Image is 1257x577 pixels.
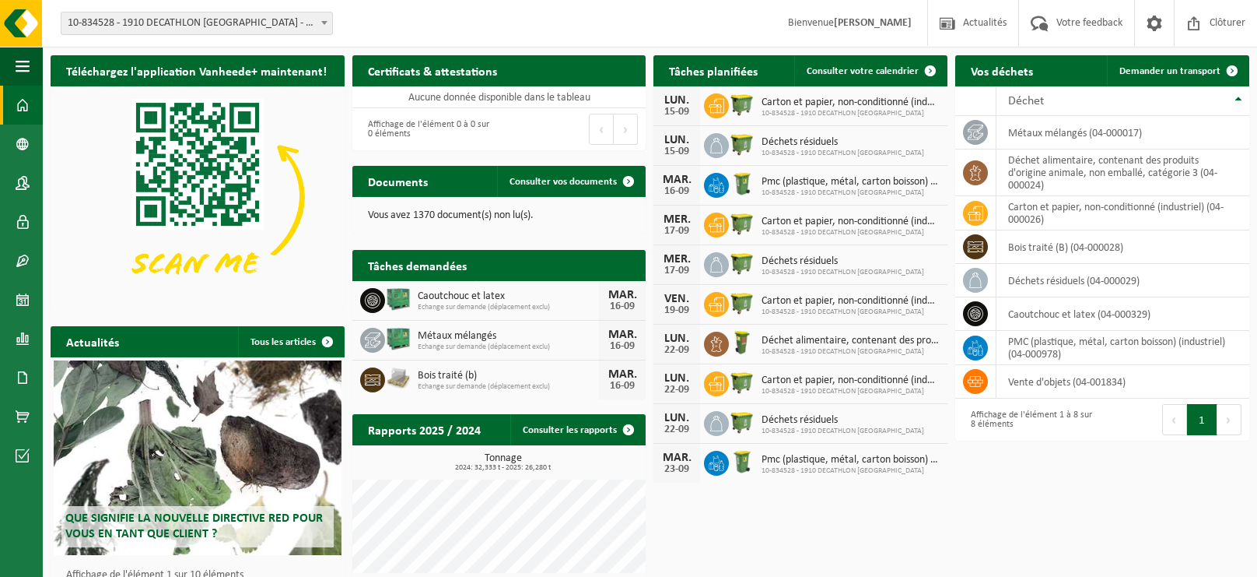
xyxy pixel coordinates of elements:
[418,343,600,352] span: Echange sur demande (déplacement exclu)
[61,12,332,34] span: 10-834528 - 1910 DECATHLON BRUSSELS CITY - BRUXELLES
[729,250,755,276] img: WB-1100-HPE-GN-51
[1119,66,1220,76] span: Demander un transport
[1217,404,1241,435] button: Next
[653,55,773,86] h2: Tâches planifiées
[729,91,755,118] img: WB-1100-HPE-GN-51
[61,12,333,35] span: 10-834528 - 1910 DECATHLON BRUSSELS CITY - BRUXELLES
[729,409,755,435] img: WB-1100-HPE-GN-51
[996,196,1249,230] td: carton et papier, non-conditionné (industriel) (04-000026)
[1187,404,1217,435] button: 1
[762,109,940,118] span: 10-834528 - 1910 DECATHLON [GEOGRAPHIC_DATA]
[661,305,692,316] div: 19-09
[834,17,912,29] strong: [PERSON_NAME]
[385,365,411,392] img: LP-PA-00000-WDN-11
[1162,404,1187,435] button: Previous
[661,424,692,435] div: 22-09
[762,268,924,277] span: 10-834528 - 1910 DECATHLON [GEOGRAPHIC_DATA]
[607,341,638,352] div: 16-09
[729,210,755,237] img: WB-1100-HPE-GN-51
[762,335,940,347] span: Déchet alimentaire, contenant des produits d'origine animale, non emballé, catég...
[661,412,692,424] div: LUN.
[510,414,644,445] a: Consulter les rapports
[762,136,924,149] span: Déchets résiduels
[418,330,600,343] span: Métaux mélangés
[238,326,343,357] a: Tous les articles
[497,166,644,197] a: Consulter vos documents
[418,382,600,392] span: Echange sur demande (déplacement exclu)
[360,464,646,472] span: 2024: 32,333 t - 2025: 26,280 t
[762,466,940,476] span: 10-834528 - 1910 DECATHLON [GEOGRAPHIC_DATA]
[762,188,940,198] span: 10-834528 - 1910 DECATHLON [GEOGRAPHIC_DATA]
[54,361,341,555] a: Que signifie la nouvelle directive RED pour vous en tant que client ?
[418,370,600,382] span: Bois traité (b)
[661,226,692,237] div: 17-09
[661,464,692,475] div: 23-09
[762,375,940,387] span: Carton et papier, non-conditionné (industriel)
[762,149,924,158] span: 10-834528 - 1910 DECATHLON [GEOGRAPHIC_DATA]
[794,55,946,86] a: Consulter votre calendrier
[661,266,692,276] div: 17-09
[762,176,940,188] span: Pmc (plastique, métal, carton boisson) (industriel)
[661,253,692,266] div: MER.
[996,150,1249,196] td: déchet alimentaire, contenant des produits d'origine animale, non emballé, catégorie 3 (04-000024)
[762,454,940,466] span: Pmc (plastique, métal, carton boisson) (industriel)
[51,326,135,357] h2: Actualités
[352,55,513,86] h2: Certificats & attestations
[729,449,755,475] img: WB-0240-HPE-GN-50
[418,290,600,303] span: Caoutchouc et latex
[996,230,1249,264] td: bois traité (B) (04-000028)
[385,286,411,312] img: PB-HB-1400-HPE-GN-01
[807,66,919,76] span: Consulter votre calendrier
[614,114,638,145] button: Next
[1008,95,1044,107] span: Déchet
[661,293,692,305] div: VEN.
[762,347,940,357] span: 10-834528 - 1910 DECATHLON [GEOGRAPHIC_DATA]
[996,116,1249,150] td: métaux mélangés (04-000017)
[762,295,940,308] span: Carton et papier, non-conditionné (industriel)
[996,297,1249,331] td: caoutchouc et latex (04-000329)
[762,228,940,237] span: 10-834528 - 1910 DECATHLON [GEOGRAPHIC_DATA]
[352,86,646,108] td: Aucune donnée disponible dans le tableau
[996,264,1249,297] td: déchets résiduels (04-000029)
[996,331,1249,365] td: PMC (plastique, métal, carton boisson) (industriel) (04-000978)
[661,213,692,226] div: MER.
[661,94,692,107] div: LUN.
[589,114,614,145] button: Previous
[51,55,342,86] h2: Téléchargez l'application Vanheede+ maintenant!
[65,512,323,540] span: Que signifie la nouvelle directive RED pour vous en tant que client ?
[996,365,1249,399] td: vente d'objets (04-001834)
[352,166,443,196] h2: Documents
[509,177,617,187] span: Consulter vos documents
[418,303,600,312] span: Echange sur demande (déplacement exclu)
[661,345,692,356] div: 22-09
[762,216,940,228] span: Carton et papier, non-conditionné (industriel)
[352,250,482,280] h2: Tâches demandées
[661,385,692,396] div: 22-09
[51,86,345,307] img: Download de VHEPlus App
[762,427,924,436] span: 10-834528 - 1910 DECATHLON [GEOGRAPHIC_DATA]
[607,329,638,341] div: MAR.
[729,290,755,316] img: WB-1100-HPE-GN-51
[729,131,755,157] img: WB-1100-HPE-GN-51
[607,368,638,381] div: MAR.
[762,308,940,317] span: 10-834528 - 1910 DECATHLON [GEOGRAPHIC_DATA]
[385,325,411,352] img: PB-HB-1400-HPE-GN-01
[762,414,924,427] span: Déchets résiduels
[729,369,755,396] img: WB-1100-HPE-GN-51
[661,146,692,157] div: 15-09
[661,372,692,385] div: LUN.
[607,289,638,301] div: MAR.
[661,134,692,146] div: LUN.
[762,97,940,109] span: Carton et papier, non-conditionné (industriel)
[368,210,631,221] p: Vous avez 1370 document(s) non lu(s).
[352,414,496,445] h2: Rapports 2025 / 2024
[360,112,492,146] div: Affichage de l'élément 0 à 0 sur 0 éléments
[607,301,638,312] div: 16-09
[661,186,692,197] div: 16-09
[955,55,1049,86] h2: Vos déchets
[963,403,1094,437] div: Affichage de l'élément 1 à 8 sur 8 éléments
[661,452,692,464] div: MAR.
[661,107,692,118] div: 15-09
[661,332,692,345] div: LUN.
[762,387,940,396] span: 10-834528 - 1910 DECATHLON [GEOGRAPHIC_DATA]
